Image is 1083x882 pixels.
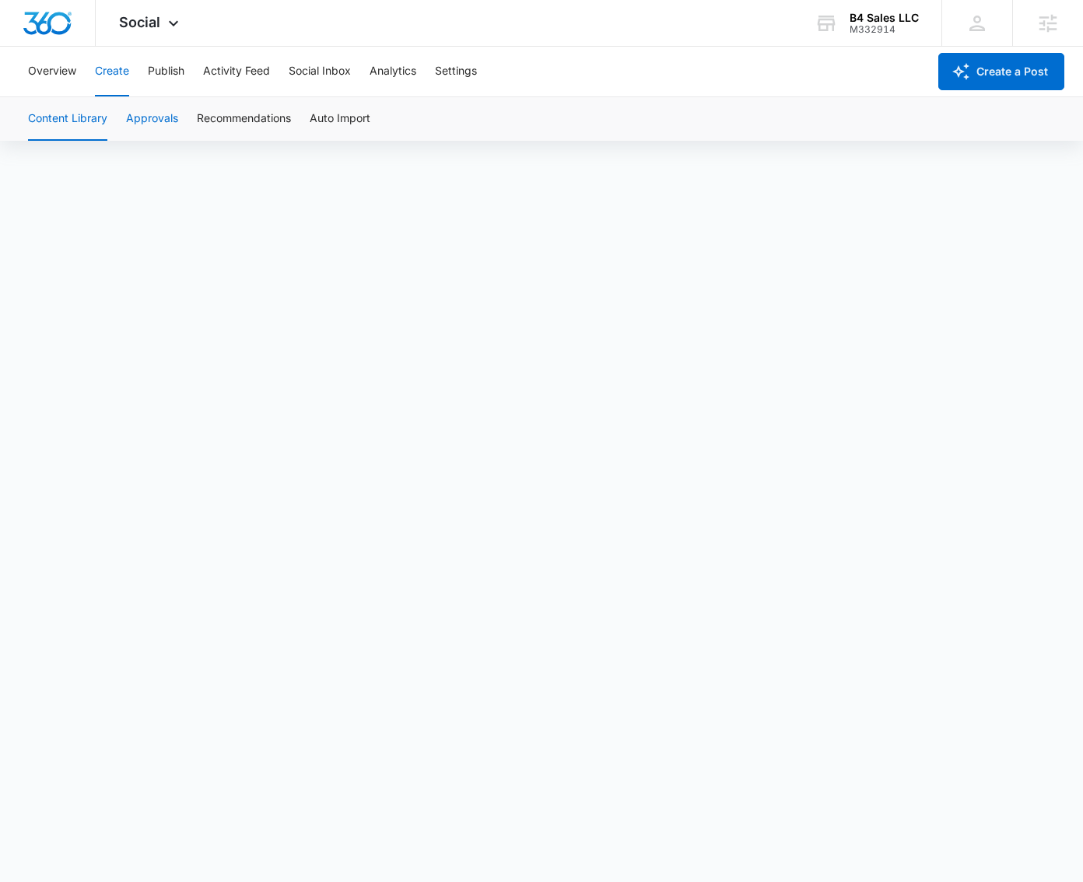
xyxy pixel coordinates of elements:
[850,12,919,24] div: account name
[95,47,129,96] button: Create
[126,97,178,141] button: Approvals
[310,97,370,141] button: Auto Import
[148,47,184,96] button: Publish
[850,24,919,35] div: account id
[28,97,107,141] button: Content Library
[28,47,76,96] button: Overview
[203,47,270,96] button: Activity Feed
[197,97,291,141] button: Recommendations
[435,47,477,96] button: Settings
[119,14,160,30] span: Social
[289,47,351,96] button: Social Inbox
[370,47,416,96] button: Analytics
[938,53,1064,90] button: Create a Post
